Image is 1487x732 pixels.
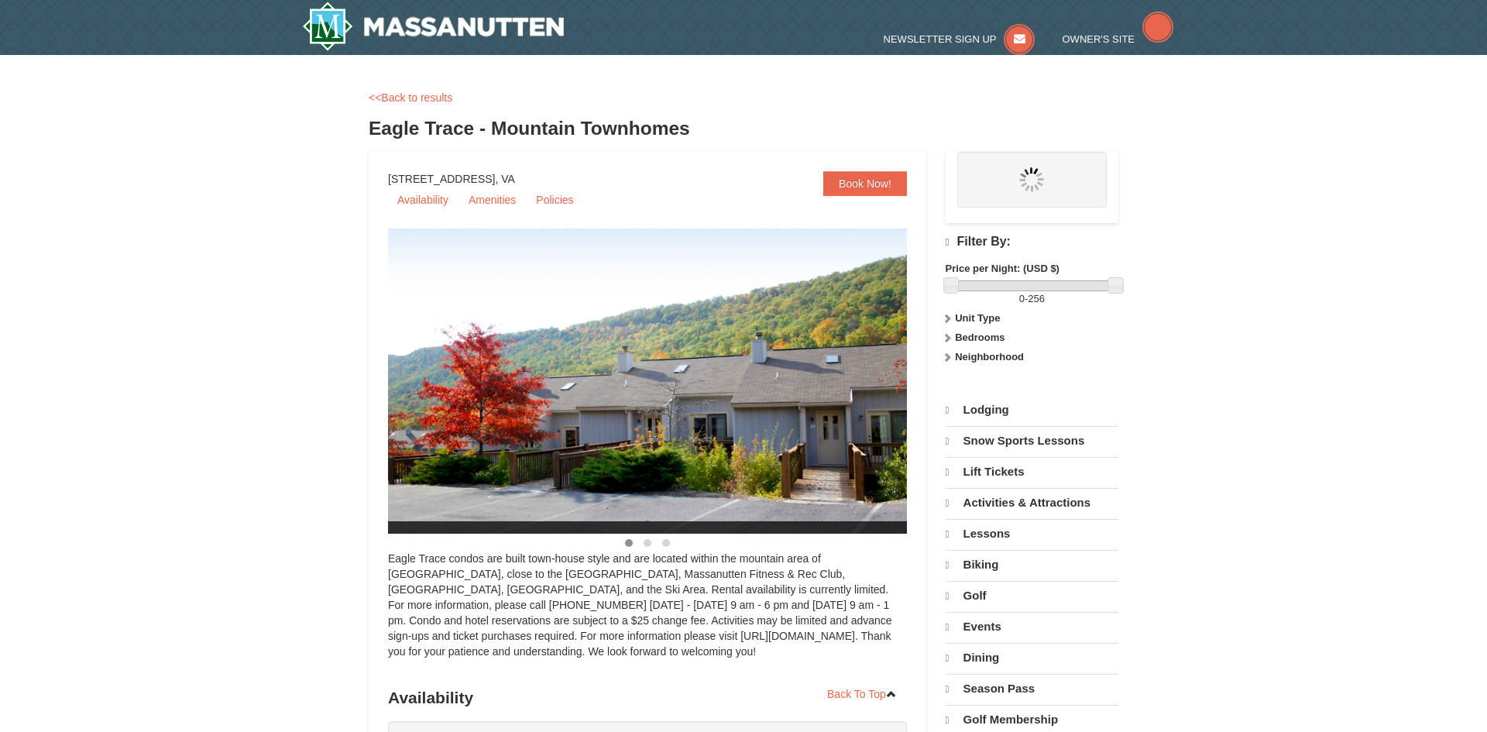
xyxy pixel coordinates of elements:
[946,235,1118,249] h4: Filter By:
[946,519,1118,548] a: Lessons
[946,263,1059,274] strong: Price per Night: (USD $)
[946,550,1118,579] a: Biking
[955,312,1000,324] strong: Unit Type
[884,33,997,45] span: Newsletter Sign Up
[388,188,458,211] a: Availability
[946,612,1118,641] a: Events
[369,113,1118,144] h3: Eagle Trace - Mountain Townhomes
[955,351,1024,363] strong: Neighborhood
[302,2,564,51] a: Massanutten Resort
[459,188,525,211] a: Amenities
[946,643,1118,672] a: Dining
[527,188,582,211] a: Policies
[388,551,907,675] div: Eagle Trace condos are built town-house style and are located within the mountain area of [GEOGRA...
[1019,293,1025,304] span: 0
[946,457,1118,486] a: Lift Tickets
[823,171,907,196] a: Book Now!
[884,33,1035,45] a: Newsletter Sign Up
[388,229,946,534] img: 19218983-1-9b289e55.jpg
[1019,167,1044,192] img: wait.gif
[388,682,907,713] h3: Availability
[946,426,1118,455] a: Snow Sports Lessons
[302,2,564,51] img: Massanutten Resort Logo
[1063,33,1174,45] a: Owner's Site
[1028,293,1045,304] span: 256
[946,396,1118,424] a: Lodging
[946,674,1118,703] a: Season Pass
[946,291,1118,307] label: -
[1063,33,1135,45] span: Owner's Site
[955,332,1004,343] strong: Bedrooms
[369,91,452,104] a: <<Back to results
[946,581,1118,610] a: Golf
[817,682,907,706] a: Back To Top
[946,488,1118,517] a: Activities & Attractions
